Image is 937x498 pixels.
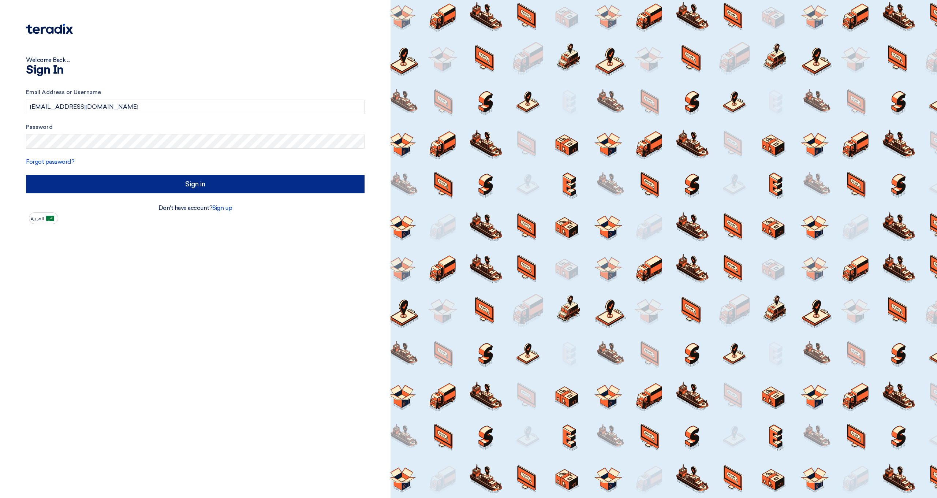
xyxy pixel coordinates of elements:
[26,175,365,193] input: Sign in
[26,24,73,34] img: Teradix logo
[26,100,365,114] input: Enter your business email or username
[26,56,365,64] div: Welcome Back ...
[26,204,365,212] div: Don't have account?
[212,204,232,211] a: Sign up
[26,88,365,97] label: Email Address or Username
[31,216,44,221] span: العربية
[26,64,365,76] h1: Sign In
[26,123,365,131] label: Password
[26,158,74,165] a: Forgot password?
[29,212,58,224] button: العربية
[46,216,54,221] img: ar-AR.png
